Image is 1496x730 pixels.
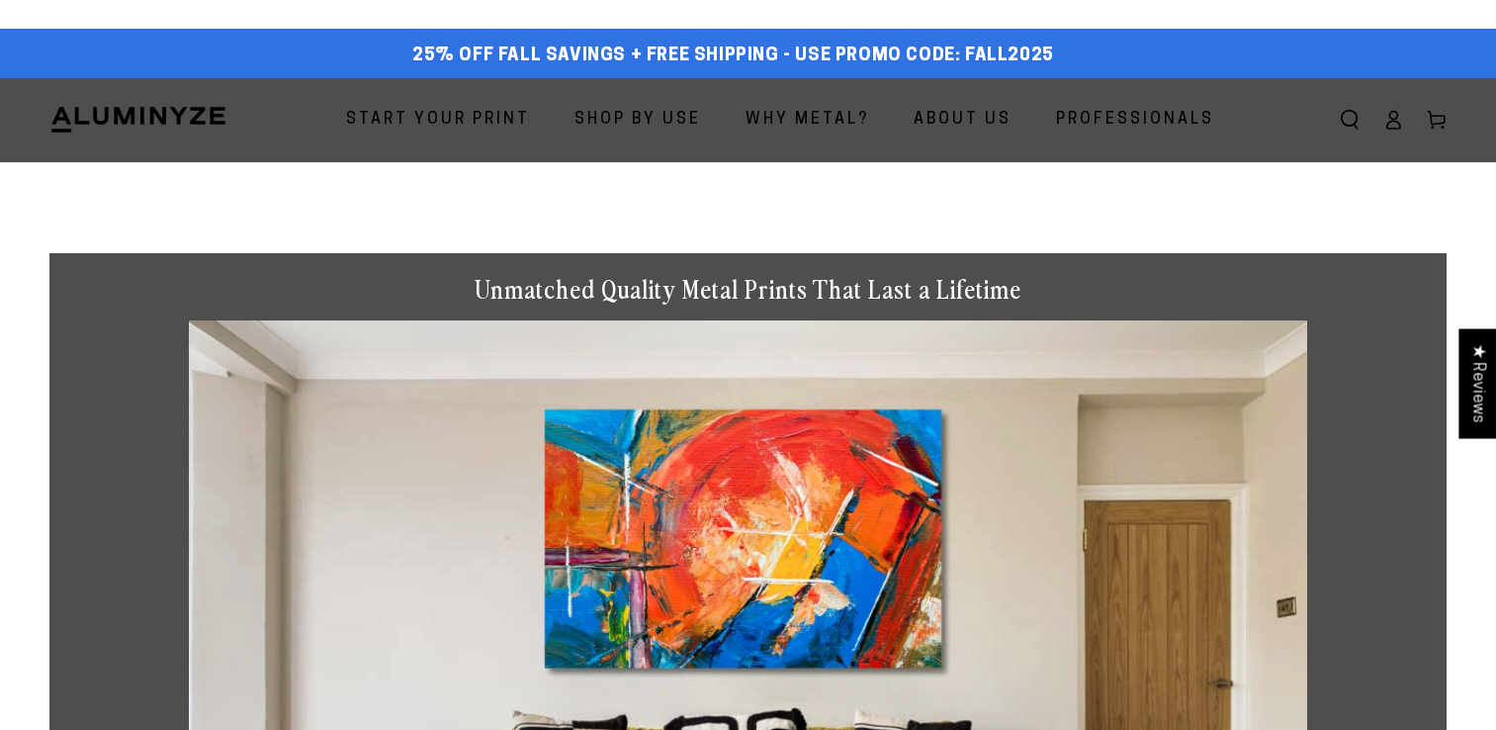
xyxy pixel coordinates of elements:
span: Shop By Use [574,106,701,135]
h1: Unmatched Quality Metal Prints That Last a Lifetime [189,273,1306,306]
span: Professionals [1056,106,1214,135]
a: Shop By Use [560,94,716,146]
img: Aluminyze [49,105,227,135]
h1: Metal Prints [49,162,1447,214]
a: Why Metal? [731,94,884,146]
span: About Us [914,106,1012,135]
a: About Us [899,94,1026,146]
span: Why Metal? [746,106,869,135]
summary: Search our site [1328,98,1371,141]
span: 25% off FALL Savings + Free Shipping - Use Promo Code: FALL2025 [412,46,1054,67]
a: Start Your Print [331,94,545,146]
div: Click to open Judge.me floating reviews tab [1458,328,1496,438]
a: Professionals [1041,94,1229,146]
span: Start Your Print [346,106,530,135]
